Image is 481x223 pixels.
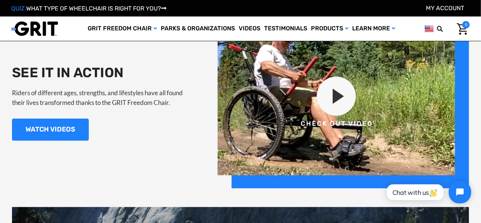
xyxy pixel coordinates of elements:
[12,118,89,141] a: WATCH VIDEOS
[11,5,166,12] a: QUIZ:WHAT TYPE OF WHEELCHAIR IS RIGHT FOR YOU?
[426,4,464,12] a: Account
[440,21,451,37] input: Search
[12,88,195,107] p: Riders of different ages, strengths, and lifestyles have all found their lives transformed thanks...
[462,21,470,28] span: 0
[237,16,262,41] a: Videos
[379,175,478,210] iframe: Tidio Chat
[425,24,434,33] img: us.png
[103,31,143,38] span: Phone Number
[309,16,350,41] a: Products
[12,64,195,81] h2: SEE IT IN ACTION
[11,21,58,36] img: GRIT All-Terrain Wheelchair and Mobility Equipment
[350,16,397,41] a: Learn More
[218,17,469,188] img: group-120-2x.png
[262,16,309,41] a: Testimonials
[86,16,159,41] a: GRIT Freedom Chair
[159,16,237,41] a: Parks & Organizations
[451,21,470,37] a: Cart with 0 items
[457,23,468,35] img: Cart
[11,5,26,12] span: QUIZ:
